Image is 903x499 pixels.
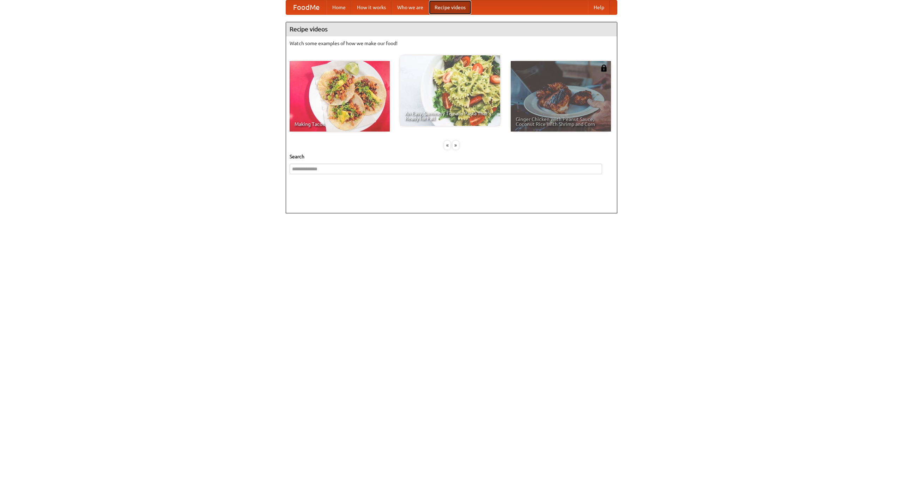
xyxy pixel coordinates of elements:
div: « [444,141,450,150]
span: An Easy, Summery Tomato Pasta That's Ready for Fall [405,111,495,121]
img: 483408.png [600,65,607,72]
a: An Easy, Summery Tomato Pasta That's Ready for Fall [400,55,500,126]
p: Watch some examples of how we make our food! [290,40,613,47]
a: Making Tacos [290,61,390,132]
h4: Recipe videos [286,22,617,36]
a: Who we are [392,0,429,14]
a: FoodMe [286,0,327,14]
a: Home [327,0,351,14]
a: Recipe videos [429,0,471,14]
span: Making Tacos [295,122,385,127]
a: How it works [351,0,392,14]
div: » [453,141,459,150]
a: Help [588,0,610,14]
h5: Search [290,153,613,160]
